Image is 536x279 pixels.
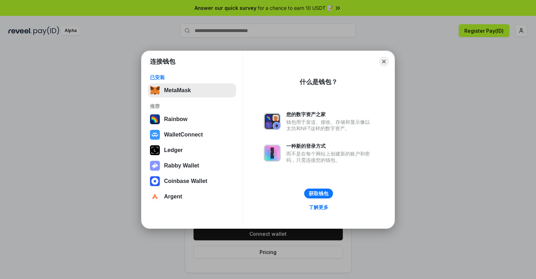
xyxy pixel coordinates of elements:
a: 了解更多 [305,203,333,212]
button: WalletConnect [148,128,236,142]
img: svg+xml,%3Csvg%20fill%3D%22none%22%20height%3D%2233%22%20viewBox%3D%220%200%2035%2033%22%20width%... [150,85,160,95]
div: Rabby Wallet [164,163,199,169]
img: svg+xml,%3Csvg%20width%3D%22120%22%20height%3D%22120%22%20viewBox%3D%220%200%20120%20120%22%20fil... [150,114,160,124]
button: MetaMask [148,83,236,97]
div: Ledger [164,147,183,153]
div: WalletConnect [164,132,203,138]
div: 获取钱包 [309,190,328,197]
div: 已安装 [150,74,234,81]
div: 您的数字资产之家 [286,111,373,118]
button: Argent [148,190,236,204]
div: Argent [164,194,182,200]
div: Coinbase Wallet [164,178,207,184]
div: MetaMask [164,87,191,94]
button: Rainbow [148,112,236,126]
div: 钱包用于发送、接收、存储和显示像以太坊和NFT这样的数字资产。 [286,119,373,132]
img: svg+xml,%3Csvg%20width%3D%2228%22%20height%3D%2228%22%20viewBox%3D%220%200%2028%2028%22%20fill%3D... [150,130,160,140]
button: Coinbase Wallet [148,174,236,188]
h1: 连接钱包 [150,57,175,66]
button: 获取钱包 [304,189,333,198]
img: svg+xml,%3Csvg%20xmlns%3D%22http%3A%2F%2Fwww.w3.org%2F2000%2Fsvg%22%20fill%3D%22none%22%20viewBox... [264,113,281,130]
div: Rainbow [164,116,188,122]
img: svg+xml,%3Csvg%20width%3D%2228%22%20height%3D%2228%22%20viewBox%3D%220%200%2028%2028%22%20fill%3D... [150,192,160,202]
button: Close [379,57,389,66]
button: Ledger [148,143,236,157]
img: svg+xml,%3Csvg%20xmlns%3D%22http%3A%2F%2Fwww.w3.org%2F2000%2Fsvg%22%20fill%3D%22none%22%20viewBox... [264,145,281,161]
img: svg+xml,%3Csvg%20xmlns%3D%22http%3A%2F%2Fwww.w3.org%2F2000%2Fsvg%22%20fill%3D%22none%22%20viewBox... [150,161,160,171]
div: 而不是在每个网站上创建新的账户和密码，只需连接您的钱包。 [286,151,373,163]
div: 了解更多 [309,204,328,210]
div: 什么是钱包？ [300,78,338,86]
button: Rabby Wallet [148,159,236,173]
img: svg+xml,%3Csvg%20xmlns%3D%22http%3A%2F%2Fwww.w3.org%2F2000%2Fsvg%22%20width%3D%2228%22%20height%3... [150,145,160,155]
div: 推荐 [150,103,234,109]
img: svg+xml,%3Csvg%20width%3D%2228%22%20height%3D%2228%22%20viewBox%3D%220%200%2028%2028%22%20fill%3D... [150,176,160,186]
div: 一种新的登录方式 [286,143,373,149]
